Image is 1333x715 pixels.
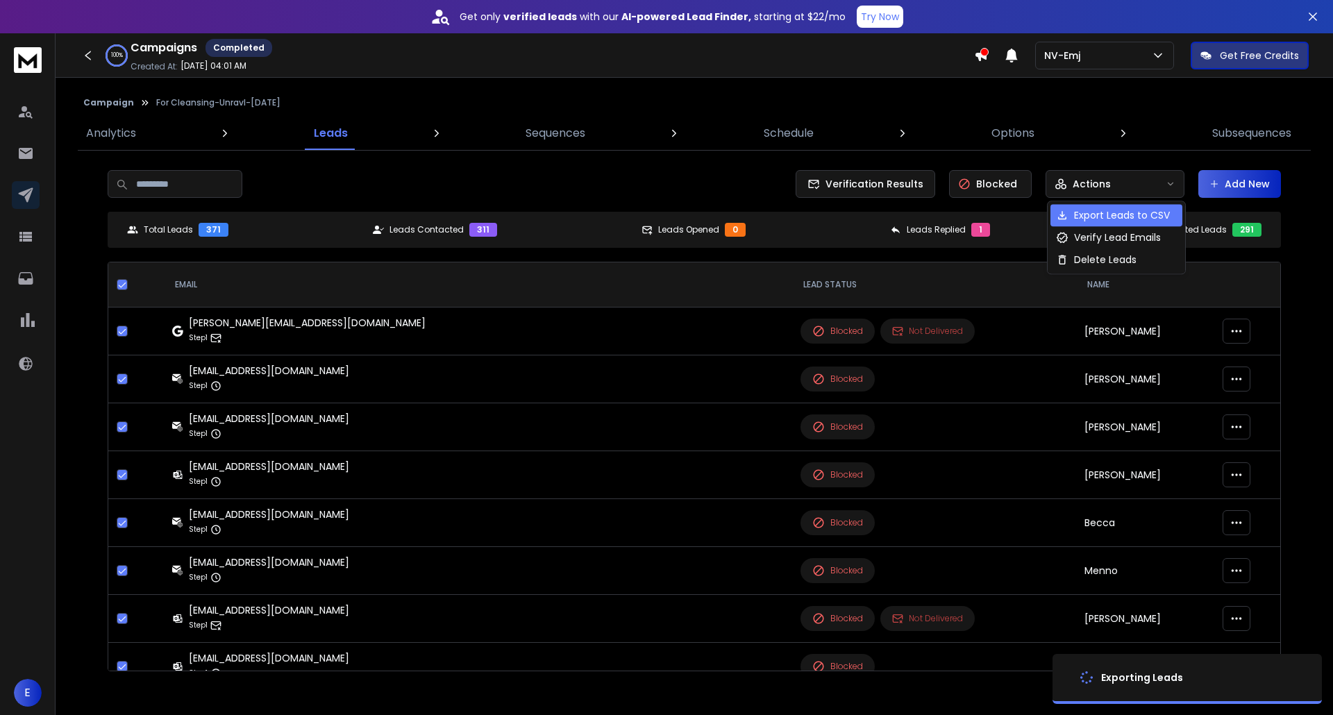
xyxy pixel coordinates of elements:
a: Subsequences [1204,117,1300,150]
div: Blocked [812,660,863,673]
button: Get Free Credits [1191,42,1309,69]
p: Delete Leads [1074,253,1137,267]
p: Sequences [526,125,585,142]
p: 100 % [111,51,123,60]
div: [EMAIL_ADDRESS][DOMAIN_NAME] [189,651,349,665]
th: EMAIL [164,262,792,308]
div: 1 [971,223,990,237]
div: 0 [725,223,746,237]
td: [PERSON_NAME] [1076,355,1214,403]
a: Schedule [755,117,822,150]
p: Verify Lead Emails [1074,230,1161,244]
p: For Cleansing-Unravl-[DATE] [156,97,280,108]
p: Blocked [976,177,1017,191]
p: Step 1 [189,619,208,632]
td: [PERSON_NAME] [1076,308,1214,355]
div: Completed [206,39,272,57]
p: Step 1 [189,475,208,489]
div: [EMAIL_ADDRESS][DOMAIN_NAME] [189,555,349,569]
p: Actions [1073,177,1111,191]
div: Blocked [812,373,863,385]
div: Blocked [812,564,863,577]
p: Leads [314,125,348,142]
h1: Campaigns [131,40,197,56]
td: [PERSON_NAME] [1076,403,1214,451]
a: Sequences [517,117,594,150]
strong: AI-powered Lead Finder, [621,10,751,24]
td: Becca [1076,499,1214,547]
p: Analytics [86,125,136,142]
div: [PERSON_NAME][EMAIL_ADDRESS][DOMAIN_NAME] [189,316,426,330]
p: Created At: [131,61,178,72]
span: Verification Results [820,177,923,191]
p: Leads Replied [907,224,966,235]
p: Step 1 [189,666,208,680]
p: Export Leads to CSV [1074,208,1170,222]
td: [PERSON_NAME] [1076,595,1214,643]
th: NAME [1076,262,1214,308]
p: Leads Opened [658,224,719,235]
div: [EMAIL_ADDRESS][DOMAIN_NAME] [189,364,349,378]
a: Options [983,117,1043,150]
div: [EMAIL_ADDRESS][DOMAIN_NAME] [189,412,349,426]
div: 371 [199,223,228,237]
img: logo [14,47,42,73]
div: Blocked [812,421,863,433]
button: E [14,679,42,707]
strong: verified leads [503,10,577,24]
p: Step 1 [189,427,208,441]
p: Step 1 [189,331,208,345]
p: Leads Contacted [389,224,464,235]
p: Get only with our starting at $22/mo [460,10,846,24]
td: [PERSON_NAME] [1076,451,1214,499]
div: [EMAIL_ADDRESS][DOMAIN_NAME] [189,603,349,617]
a: Leads [305,117,356,150]
div: 291 [1232,223,1261,237]
div: Blocked [812,612,863,625]
button: Verification Results [796,170,935,198]
button: Campaign [83,97,134,108]
p: [DATE] 04:01 AM [181,60,246,71]
div: Blocked [812,516,863,529]
button: Add New [1198,170,1281,198]
div: Exporting Leads [1101,671,1183,684]
th: LEAD STATUS [792,262,1076,308]
p: Step 1 [189,571,208,584]
div: Blocked [812,469,863,481]
div: [EMAIL_ADDRESS][DOMAIN_NAME] [189,460,349,473]
p: Try Now [861,10,899,24]
div: 311 [469,223,497,237]
td: Menno [1076,547,1214,595]
p: NV-Emj [1044,49,1086,62]
p: Subsequences [1212,125,1291,142]
p: Total Leads [144,224,193,235]
p: Completed Leads [1151,224,1227,235]
p: Step 1 [189,523,208,537]
div: Not Delivered [892,326,963,337]
a: Analytics [78,117,144,150]
button: Try Now [857,6,903,28]
div: Blocked [812,325,863,337]
div: Not Delivered [892,613,963,624]
p: Step 1 [189,379,208,393]
p: Get Free Credits [1220,49,1299,62]
p: Schedule [764,125,814,142]
div: [EMAIL_ADDRESS][DOMAIN_NAME] [189,507,349,521]
p: Options [991,125,1034,142]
